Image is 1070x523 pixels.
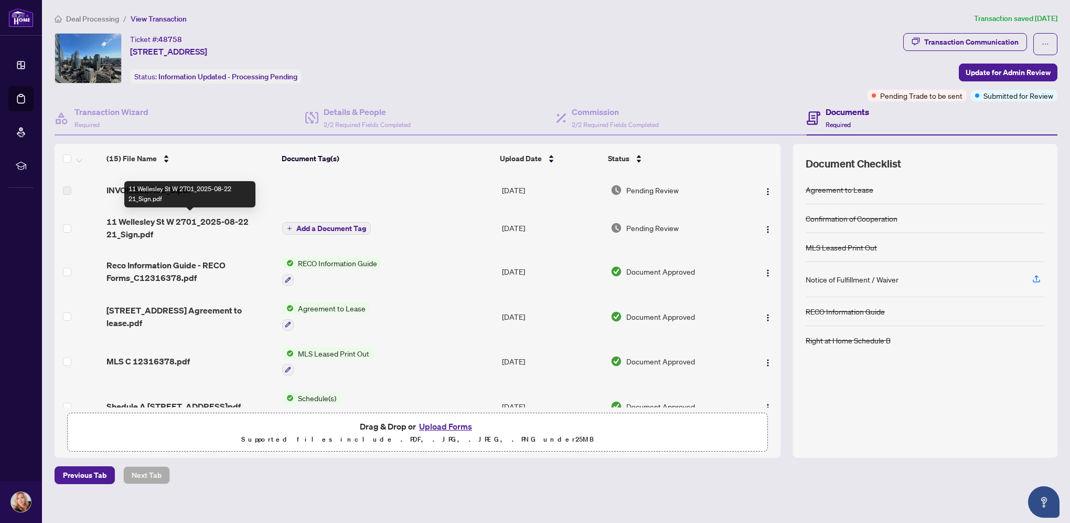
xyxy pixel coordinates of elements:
[287,226,292,231] span: plus
[8,8,34,27] img: logo
[324,106,411,118] h4: Details & People
[611,184,622,196] img: Document Status
[759,398,776,415] button: Logo
[826,106,869,118] h4: Documents
[806,184,873,195] div: Agreement to Lease
[608,153,629,164] span: Status
[806,274,898,285] div: Notice of Fulfillment / Waiver
[282,348,294,359] img: Status Icon
[498,339,606,384] td: [DATE]
[130,45,207,58] span: [STREET_ADDRESS]
[282,257,294,269] img: Status Icon
[611,355,622,367] img: Document Status
[123,466,170,484] button: Next Tab
[74,433,761,446] p: Supported files include .PDF, .JPG, .JPEG, .PNG under 25 MB
[626,311,695,322] span: Document Approved
[294,302,370,314] span: Agreement to Lease
[106,400,241,413] span: Shedule A [STREET_ADDRESS]pdf
[572,121,659,129] span: 2/2 Required Fields Completed
[66,14,119,24] span: Deal Processing
[496,144,604,173] th: Upload Date
[626,355,695,367] span: Document Approved
[959,64,1057,81] button: Update for Admin Review
[1028,486,1060,518] button: Open asap
[68,413,767,452] span: Drag & Drop orUpload FormsSupported files include .PDF, .JPG, .JPEG, .PNG under25MB
[759,219,776,236] button: Logo
[106,215,274,240] span: 11 Wellesley St W 2701_2025-08-22 21_Sign.pdf
[759,263,776,280] button: Logo
[282,348,373,376] button: Status IconMLS Leased Print Out
[974,13,1057,25] article: Transaction saved [DATE]
[764,269,772,277] img: Logo
[282,302,294,314] img: Status Icon
[880,90,962,101] span: Pending Trade to be sent
[498,384,606,429] td: [DATE]
[498,294,606,339] td: [DATE]
[360,420,475,433] span: Drag & Drop or
[611,311,622,322] img: Document Status
[130,69,302,83] div: Status:
[106,153,157,164] span: (15) File Name
[500,153,542,164] span: Upload Date
[826,121,851,129] span: Required
[106,259,274,284] span: Reco Information Guide - RECO Forms_C12316378.pdf
[102,144,277,173] th: (15) File Name
[759,308,776,325] button: Logo
[74,106,148,118] h4: Transaction Wizard
[324,121,411,129] span: 2/2 Required Fields Completed
[764,359,772,367] img: Logo
[806,213,897,224] div: Confirmation of Cooperation
[296,225,366,232] span: Add a Document Tag
[806,306,885,317] div: RECO Information Guide
[759,353,776,370] button: Logo
[63,467,106,484] span: Previous Tab
[158,72,297,81] span: Information Updated - Processing Pending
[626,266,695,277] span: Document Approved
[498,173,606,207] td: [DATE]
[764,403,772,412] img: Logo
[124,181,255,207] div: 11 Wellesley St W 2701_2025-08-22 21_Sign.pdf
[294,392,340,404] span: Schedule(s)
[764,313,772,322] img: Logo
[282,257,381,286] button: Status IconRECO Information Guide
[282,222,371,235] button: Add a Document Tag
[282,222,371,235] button: Add a Document Tag
[604,144,739,173] th: Status
[55,34,121,83] img: IMG-C12316378_1.jpg
[983,90,1053,101] span: Submitted for Review
[11,492,31,512] img: Profile Icon
[764,187,772,196] img: Logo
[282,392,340,421] button: Status IconSchedule(s)
[626,184,679,196] span: Pending Review
[131,14,187,24] span: View Transaction
[572,106,659,118] h4: Commission
[106,304,274,329] span: [STREET_ADDRESS] Agreement to lease.pdf
[626,222,679,234] span: Pending Review
[611,222,622,234] img: Document Status
[123,13,126,25] li: /
[806,156,901,171] span: Document Checklist
[55,466,115,484] button: Previous Tab
[106,184,190,196] span: INVOICELEASE_8.pdf
[158,35,182,44] span: 48758
[903,33,1027,51] button: Transaction Communication
[764,225,772,234] img: Logo
[611,401,622,412] img: Document Status
[626,401,695,412] span: Document Approved
[294,257,381,269] span: RECO Information Guide
[130,33,182,45] div: Ticket #:
[294,348,373,359] span: MLS Leased Print Out
[282,302,370,331] button: Status IconAgreement to Lease
[611,266,622,277] img: Document Status
[1042,40,1049,48] span: ellipsis
[966,64,1051,81] span: Update for Admin Review
[282,392,294,404] img: Status Icon
[498,207,606,249] td: [DATE]
[74,121,100,129] span: Required
[416,420,475,433] button: Upload Forms
[806,242,877,253] div: MLS Leased Print Out
[106,355,190,368] span: MLS C 12316378.pdf
[55,15,62,23] span: home
[277,144,496,173] th: Document Tag(s)
[498,249,606,294] td: [DATE]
